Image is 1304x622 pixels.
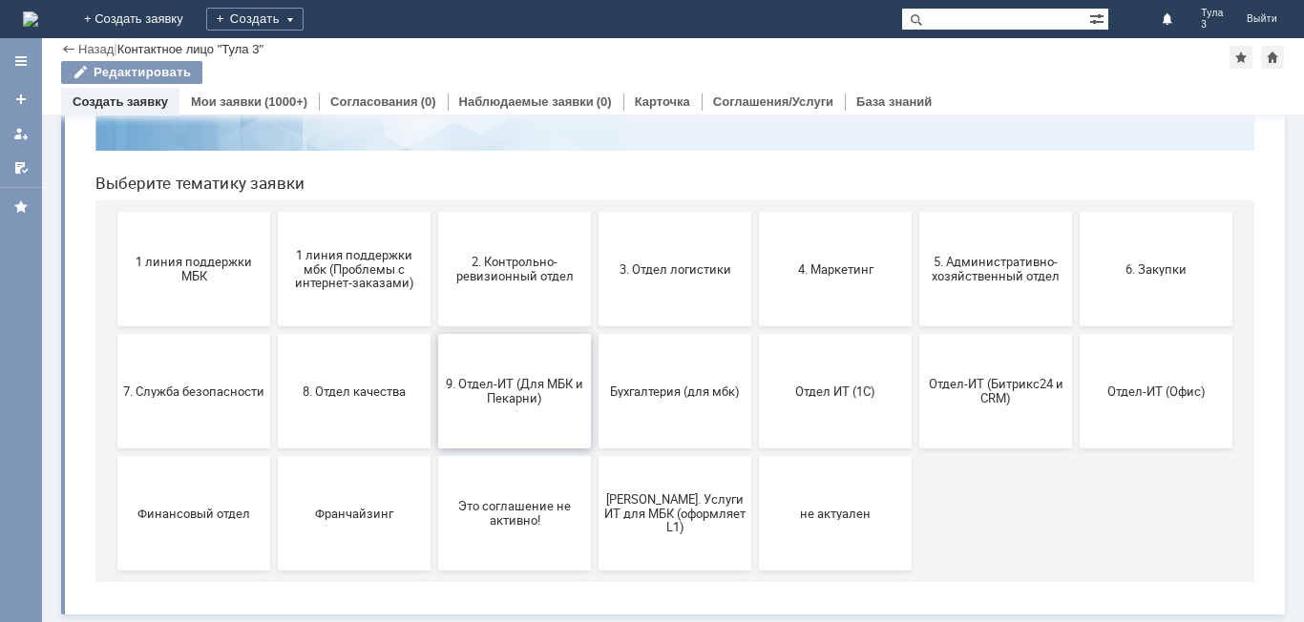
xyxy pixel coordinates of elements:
span: не актуален [684,523,826,537]
div: Контактное лицо "Тула 3" [117,42,263,56]
label: Воспользуйтесь поиском [404,47,786,66]
span: Франчайзинг [203,523,345,537]
a: Мои согласования [6,153,36,183]
span: 1 линия поддержки МБК [43,272,184,301]
div: | [114,41,116,55]
span: 3. Отдел логистики [524,279,665,293]
a: Создать заявку [6,84,36,114]
span: Расширенный поиск [1089,9,1108,27]
a: Согласования [330,94,418,109]
div: Создать [206,8,304,31]
span: [PERSON_NAME]. Услуги ИТ для МБК (оформляет L1) [524,508,665,551]
button: 4. Маркетинг [679,229,831,343]
span: Бухгалтерия (для мбк) [524,401,665,415]
div: (0) [597,94,612,109]
button: Франчайзинг [198,473,350,588]
button: 1 линия поддержки МБК [37,229,190,343]
span: Финансовый отдел [43,523,184,537]
button: Это соглашение не активно! [358,473,511,588]
span: Это соглашение не активно! [364,516,505,545]
button: 5. Административно-хозяйственный отдел [839,229,992,343]
a: Перейти на домашнюю страницу [23,11,38,27]
button: 6. Закупки [999,229,1152,343]
span: 5. Административно-хозяйственный отдел [845,272,986,301]
button: Финансовый отдел [37,473,190,588]
div: Сделать домашней страницей [1261,46,1284,69]
a: Назад [78,42,114,56]
a: Мои заявки [6,118,36,149]
a: База знаний [856,94,932,109]
a: Наблюдаемые заявки [459,94,594,109]
a: Мои заявки [191,94,262,109]
button: 9. Отдел-ИТ (Для МБК и Пекарни) [358,351,511,466]
span: 1 линия поддержки мбк (Проблемы с интернет-заказами) [203,264,345,307]
div: Добавить в избранное [1230,46,1252,69]
div: (0) [421,94,436,109]
span: 4. Маркетинг [684,279,826,293]
span: 8. Отдел качества [203,401,345,415]
button: [PERSON_NAME]. Услуги ИТ для МБК (оформляет L1) [518,473,671,588]
a: Карточка [635,94,690,109]
button: 1 линия поддержки мбк (Проблемы с интернет-заказами) [198,229,350,343]
button: 8. Отдел качества [198,351,350,466]
span: 2. Контрольно-ревизионный отдел [364,272,505,301]
button: 3. Отдел логистики [518,229,671,343]
span: 6. Закупки [1005,279,1146,293]
button: Бухгалтерия (для мбк) [518,351,671,466]
span: 9. Отдел-ИТ (Для МБК и Пекарни) [364,394,505,423]
span: Тула [1201,8,1224,19]
button: 2. Контрольно-ревизионный отдел [358,229,511,343]
button: не актуален [679,473,831,588]
span: Отдел ИТ (1С) [684,401,826,415]
div: (1000+) [264,94,307,109]
input: Например, почта или справка [404,85,786,120]
button: 7. Служба безопасности [37,351,190,466]
span: Отдел-ИТ (Офис) [1005,401,1146,415]
img: logo [23,11,38,27]
a: Создать заявку [73,94,168,109]
span: Отдел-ИТ (Битрикс24 и CRM) [845,394,986,423]
button: Отдел ИТ (1С) [679,351,831,466]
span: 7. Служба безопасности [43,401,184,415]
button: Отдел-ИТ (Битрикс24 и CRM) [839,351,992,466]
a: Соглашения/Услуги [713,94,833,109]
header: Выберите тематику заявки [15,191,1174,210]
button: Отдел-ИТ (Офис) [999,351,1152,466]
span: 3 [1201,19,1224,31]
